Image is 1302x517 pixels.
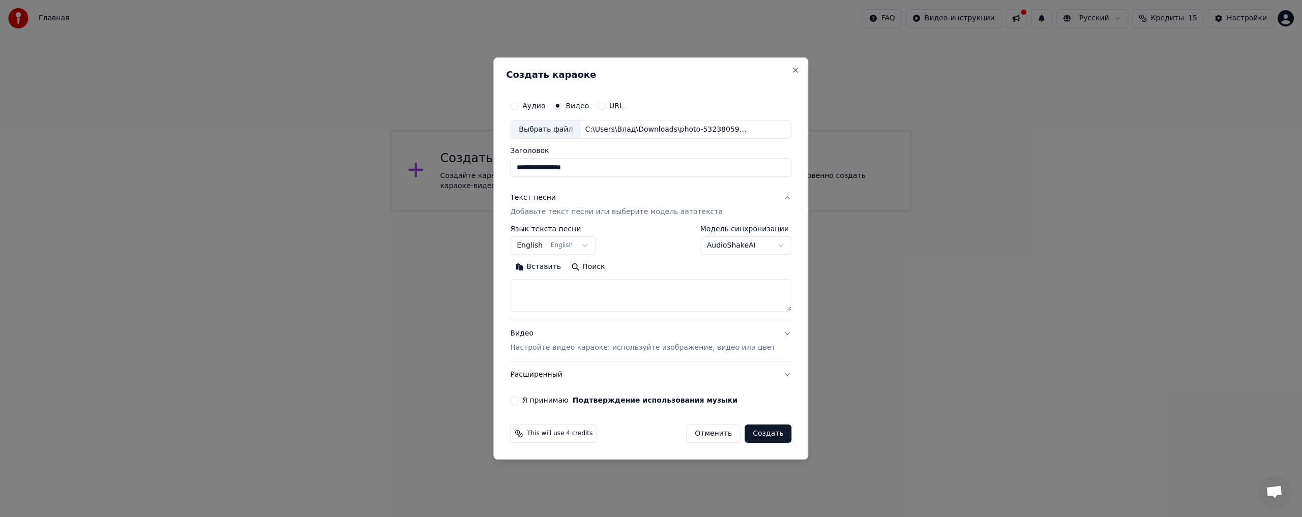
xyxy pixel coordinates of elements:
label: Заголовок [510,147,791,155]
button: Поиск [566,259,610,276]
button: Расширенный [510,361,791,388]
label: Аудио [522,102,545,109]
div: Текст песни [510,193,556,203]
button: Создать [745,424,791,443]
span: This will use 4 credits [527,430,593,438]
button: Текст песниДобавьте текст песни или выберите модель автотекста [510,185,791,226]
div: Видео [510,329,775,353]
label: Язык текста песни [510,226,596,233]
p: Добавьте текст песни или выберите модель автотекста [510,207,723,218]
h2: Создать караоке [506,70,795,79]
label: URL [609,102,624,109]
label: Модель синхронизации [700,226,792,233]
button: Отменить [686,424,741,443]
div: Текст песниДобавьте текст песни или выберите модель автотекста [510,226,791,320]
label: Я принимаю [522,397,737,404]
button: Я принимаю [573,397,737,404]
div: Выбрать файл [511,120,581,139]
div: C:\Users\Влад\Downloads\photo-5323805984700888483-y_k4TxeoQZ.mp4 [581,125,754,135]
button: ВидеоНастройте видео караоке: используйте изображение, видео или цвет [510,321,791,361]
button: Вставить [510,259,566,276]
label: Видео [566,102,589,109]
p: Настройте видео караоке: используйте изображение, видео или цвет [510,343,775,353]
